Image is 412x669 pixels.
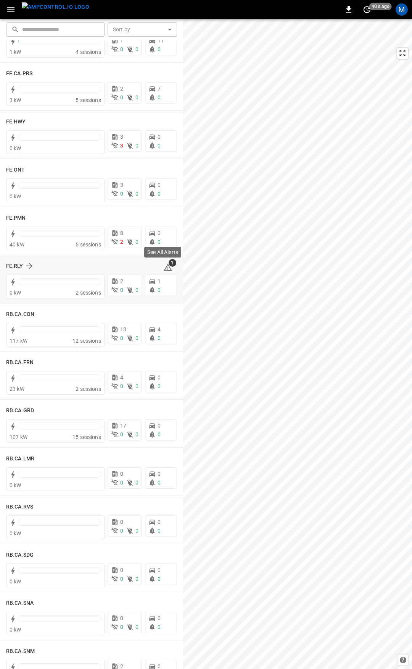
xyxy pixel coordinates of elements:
[147,248,178,256] p: See All Alerts
[135,624,138,630] span: 0
[6,551,34,559] h6: RB.CA.SDG
[158,94,161,100] span: 0
[72,434,101,440] span: 15 sessions
[158,383,161,389] span: 0
[10,530,21,536] span: 0 kW
[158,287,161,293] span: 0
[6,70,32,78] h6: FE.CA.PRS
[10,482,21,488] span: 0 kW
[6,455,34,463] h6: RB.CA.LMR
[6,166,25,174] h6: FE.ONT
[22,2,89,12] img: ampcontrol.io logo
[158,191,161,197] span: 0
[135,528,138,534] span: 0
[158,230,161,236] span: 0
[135,479,138,486] span: 0
[120,278,123,284] span: 2
[10,290,21,296] span: 0 kW
[120,86,123,92] span: 2
[369,3,392,10] span: 40 s ago
[120,230,123,236] span: 8
[120,94,123,100] span: 0
[120,471,123,477] span: 0
[120,383,123,389] span: 0
[6,647,35,656] h6: RB.CA.SNM
[158,134,161,140] span: 0
[76,290,101,296] span: 2 sessions
[120,335,123,341] span: 0
[361,3,373,16] button: set refresh interval
[158,37,164,44] span: 11
[158,479,161,486] span: 0
[120,134,123,140] span: 3
[135,335,138,341] span: 0
[135,383,138,389] span: 0
[158,471,161,477] span: 0
[120,615,123,621] span: 0
[158,326,161,332] span: 4
[10,386,24,392] span: 23 kW
[120,37,123,44] span: 1
[158,374,161,381] span: 0
[158,335,161,341] span: 0
[120,143,123,149] span: 3
[135,191,138,197] span: 0
[135,576,138,582] span: 0
[120,431,123,437] span: 0
[158,519,161,525] span: 0
[10,434,27,440] span: 107 kW
[6,358,34,367] h6: RB.CA.FRN
[120,567,123,573] span: 0
[6,310,34,319] h6: RB.CA.CON
[120,576,123,582] span: 0
[120,528,123,534] span: 0
[183,19,412,669] canvas: Map
[120,182,123,188] span: 3
[10,145,21,151] span: 0 kW
[158,528,161,534] span: 0
[6,503,33,511] h6: RB.CA.RVS
[135,287,138,293] span: 0
[120,46,123,52] span: 0
[120,287,123,293] span: 0
[158,431,161,437] span: 0
[6,118,26,126] h6: FE.HWY
[10,193,21,199] span: 0 kW
[158,182,161,188] span: 0
[76,97,101,103] span: 5 sessions
[158,624,161,630] span: 0
[158,46,161,52] span: 0
[10,578,21,585] span: 0 kW
[120,374,123,381] span: 4
[158,86,161,92] span: 7
[6,599,34,607] h6: RB.CA.SNA
[158,278,161,284] span: 1
[135,46,138,52] span: 0
[76,386,101,392] span: 2 sessions
[6,214,26,222] h6: FE.PMN
[158,423,161,429] span: 0
[158,567,161,573] span: 0
[76,241,101,248] span: 5 sessions
[10,338,27,344] span: 117 kW
[10,49,21,55] span: 1 kW
[10,241,24,248] span: 40 kW
[10,627,21,633] span: 0 kW
[120,239,123,245] span: 2
[135,239,138,245] span: 0
[120,191,123,197] span: 0
[120,479,123,486] span: 0
[120,624,123,630] span: 0
[135,143,138,149] span: 0
[6,407,34,415] h6: RB.CA.GRD
[10,97,21,103] span: 3 kW
[76,49,101,55] span: 4 sessions
[158,576,161,582] span: 0
[158,615,161,621] span: 0
[135,431,138,437] span: 0
[6,262,23,271] h6: FE.RLY
[135,94,138,100] span: 0
[158,239,161,245] span: 0
[120,519,123,525] span: 0
[158,143,161,149] span: 0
